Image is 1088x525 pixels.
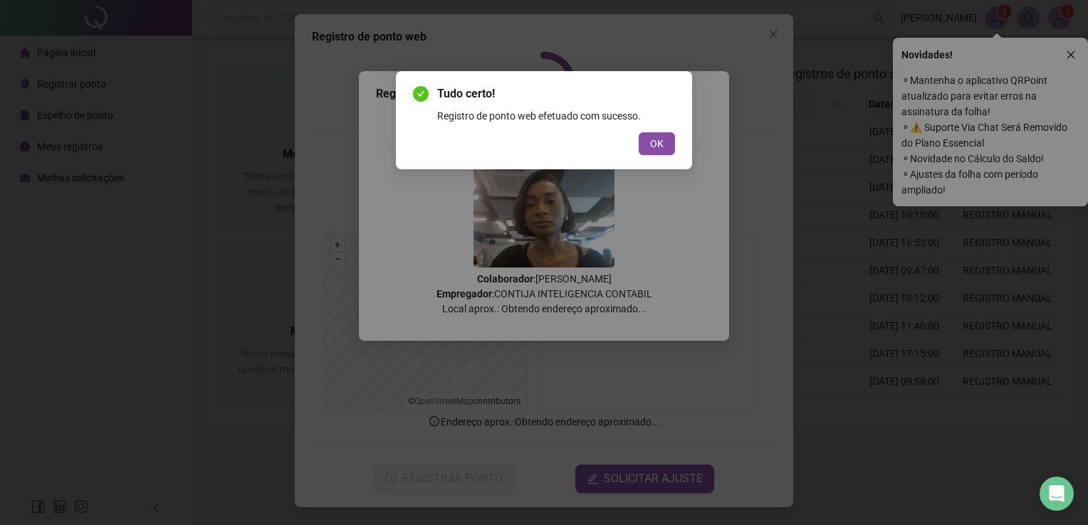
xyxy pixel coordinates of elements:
[437,108,675,124] div: Registro de ponto web efetuado com sucesso.
[437,85,675,102] span: Tudo certo!
[413,86,429,102] span: check-circle
[1040,477,1074,511] div: Open Intercom Messenger
[650,136,664,152] span: OK
[639,132,675,155] button: OK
